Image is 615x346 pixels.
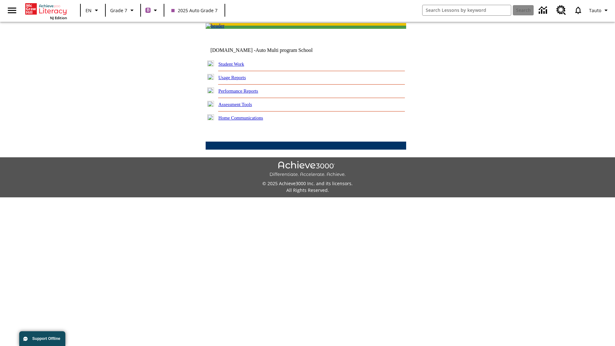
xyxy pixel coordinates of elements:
a: Usage Reports [218,75,246,80]
a: Resource Center, Will open in new tab [553,2,570,19]
img: header [206,23,225,29]
img: plus.gif [207,114,214,120]
span: B [147,6,150,14]
button: Boost Class color is purple. Change class color [143,4,162,16]
button: Profile/Settings [586,4,612,16]
a: Performance Reports [218,88,258,94]
button: Support Offline [19,331,65,346]
span: Tauto [589,7,601,14]
img: plus.gif [207,74,214,80]
nobr: Auto Multi program School [256,47,313,53]
button: Language: EN, Select a language [83,4,103,16]
td: [DOMAIN_NAME] - [210,47,328,53]
span: Support Offline [32,336,60,341]
span: 2025 Auto Grade 7 [171,7,217,14]
a: Student Work [218,62,244,67]
span: NJ Edition [50,15,67,20]
a: Data Center [535,2,553,19]
img: plus.gif [207,87,214,93]
a: Notifications [570,2,586,19]
input: search field [422,5,511,15]
a: Assessment Tools [218,102,252,107]
img: plus.gif [207,101,214,107]
span: EN [86,7,92,14]
a: Home Communications [218,115,263,120]
img: Achieve3000 Differentiate Accelerate Achieve [269,161,346,177]
img: plus.gif [207,61,214,66]
button: Open side menu [3,1,21,20]
div: Home [25,2,67,20]
button: Grade: Grade 7, Select a grade [108,4,138,16]
span: Grade 7 [110,7,127,14]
